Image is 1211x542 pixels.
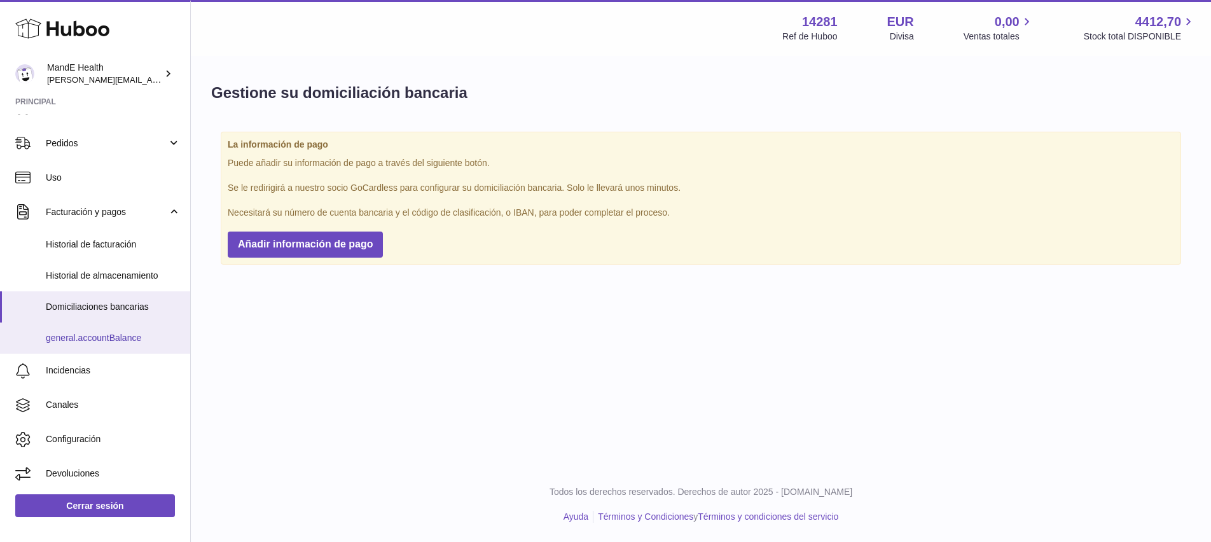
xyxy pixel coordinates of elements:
[1084,13,1196,43] a: 4412,70 Stock total DISPONIBLE
[15,64,34,83] img: luis.mendieta@mandehealth.com
[46,468,181,480] span: Devoluciones
[46,365,181,377] span: Incidencias
[1135,13,1181,31] span: 4412,70
[995,13,1020,31] span: 0,00
[228,139,1174,151] strong: La información de pago
[46,301,181,313] span: Domiciliaciones bancarias
[46,206,167,218] span: Facturación y pagos
[47,62,162,86] div: MandE Health
[698,511,838,522] a: Términos y condiciones del servicio
[228,182,1174,194] p: Se le redirigirá a nuestro socio GoCardless para configurar su domiciliación bancaria. Solo le ll...
[564,511,588,522] a: Ayuda
[228,232,383,258] button: Añadir información de pago
[47,74,323,85] span: [PERSON_NAME][EMAIL_ADDRESS][PERSON_NAME][DOMAIN_NAME]
[228,157,1174,169] p: Puede añadir su información de pago a través del siguiente botón.
[964,31,1034,43] span: Ventas totales
[46,399,181,411] span: Canales
[201,486,1201,498] p: Todos los derechos reservados. Derechos de autor 2025 - [DOMAIN_NAME]
[964,13,1034,43] a: 0,00 Ventas totales
[1084,31,1196,43] span: Stock total DISPONIBLE
[238,239,373,249] span: Añadir información de pago
[15,494,175,517] a: Cerrar sesión
[46,239,181,251] span: Historial de facturación
[593,511,838,523] li: y
[802,13,838,31] strong: 14281
[890,31,914,43] div: Divisa
[887,13,914,31] strong: EUR
[46,137,167,149] span: Pedidos
[46,433,181,445] span: Configuración
[46,332,181,344] span: general.accountBalance
[782,31,837,43] div: Ref de Huboo
[46,270,181,282] span: Historial de almacenamiento
[228,207,1174,219] p: Necesitará su número de cuenta bancaria y el código de clasificación, o IBAN, para poder completa...
[598,511,693,522] a: Términos y Condiciones
[211,83,467,103] h1: Gestione su domiciliación bancaria
[46,172,181,184] span: Uso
